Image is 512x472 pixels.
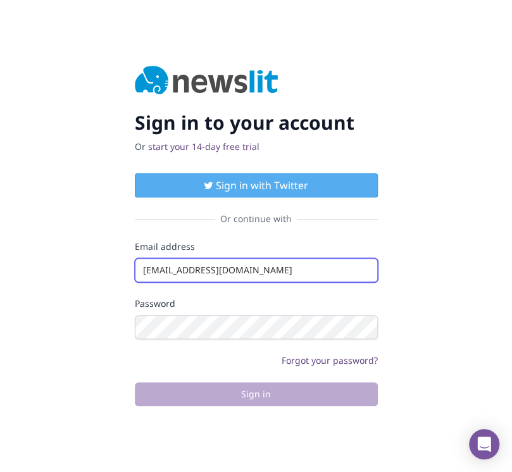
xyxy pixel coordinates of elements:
label: Email address [135,240,378,253]
div: Open Intercom Messenger [469,429,499,459]
p: Or [135,140,378,153]
span: Or continue with [215,213,297,225]
button: Sign in [135,382,378,406]
img: Newslit [135,66,278,96]
button: Sign in with Twitter [135,173,378,197]
a: Forgot your password? [282,354,378,366]
a: start your 14-day free trial [148,140,259,152]
label: Password [135,297,378,310]
h2: Sign in to your account [135,111,378,134]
